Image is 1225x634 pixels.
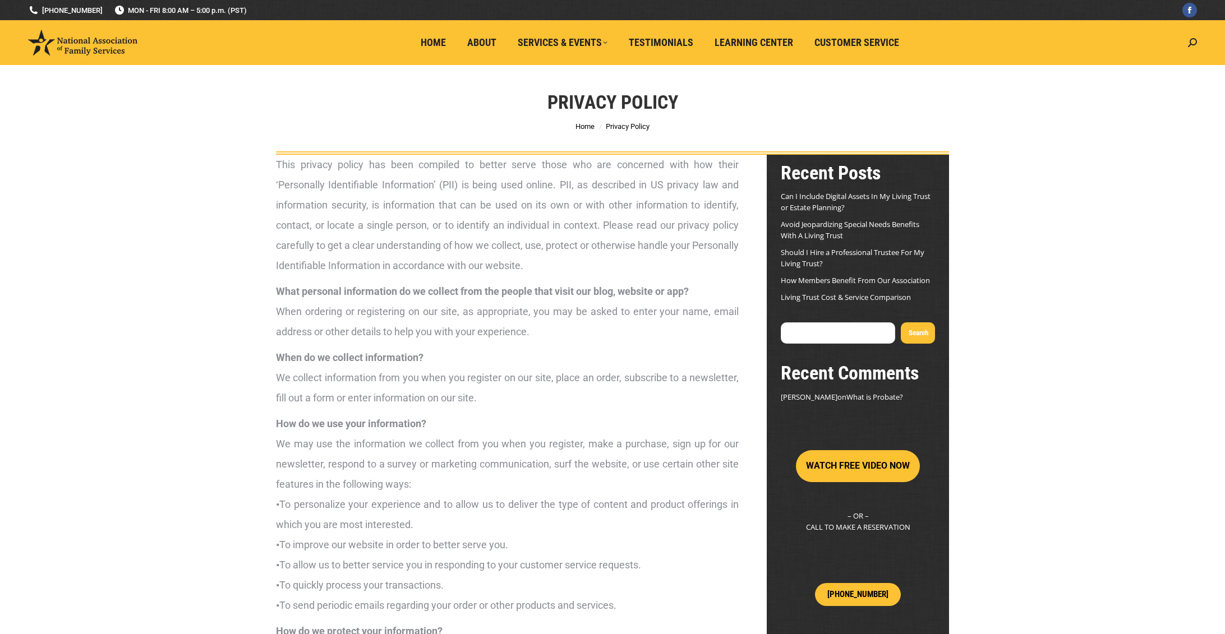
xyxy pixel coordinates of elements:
[781,219,919,240] a: Avoid Jeopardizing Special Needs Benefits With A Living Trust
[781,275,930,285] a: How Members Benefit From Our Association
[518,36,607,49] span: Services & Events
[629,36,693,49] span: Testimonials
[276,285,689,297] strong: What personal information do we collect from the people that visit our blog, website or app?
[781,360,935,385] h2: Recent Comments
[781,510,935,533] p: – OR – CALL TO MAKE A RESERVATION
[276,348,739,408] p: We collect information from you when you register on our site, place an order, subscribe to a new...
[781,160,935,185] h2: Recent Posts
[276,559,279,571] strong: •
[781,247,924,269] a: Should I Hire a Professional Trustee For My Living Trust?
[547,90,678,114] h1: Privacy Policy
[575,122,595,131] a: Home
[781,391,935,404] footer: on
[276,498,279,510] strong: •
[459,32,504,53] a: About
[781,191,931,212] a: Can I Include Digital Assets In My Living Trust or Estate Planning?
[276,281,739,342] p: When ordering or registering on our site, as appropriate, you may be asked to enter your name, em...
[413,32,454,53] a: Home
[28,5,103,16] a: [PHONE_NUMBER]
[815,583,901,606] a: [PHONE_NUMBER]
[276,418,426,429] strong: How do we use your information?
[796,450,920,482] button: WATCH FREE VIDEO NOW
[276,539,279,550] strong: •
[276,599,279,611] strong: •
[421,36,446,49] span: Home
[276,351,423,363] strong: When do we collect information?
[987,215,1225,634] iframe: Tidio Chat
[114,5,247,16] span: MON - FRI 8:00 AM – 5:00 p.m. (PST)
[467,36,496,49] span: About
[796,461,920,471] a: WATCH FREE VIDEO NOW
[781,292,911,302] a: Living Trust Cost & Service Comparison
[781,392,837,402] span: [PERSON_NAME]
[707,32,801,53] a: Learning Center
[814,36,899,49] span: Customer Service
[606,122,650,131] span: Privacy Policy
[901,322,935,344] button: Search
[276,579,279,591] strong: •
[621,32,701,53] a: Testimonials
[28,30,137,55] img: National Association of Family Services
[846,392,903,402] a: What is Probate?
[807,32,907,53] a: Customer Service
[276,414,739,616] p: We may use the information we collect from you when you register, make a purchase, sign up for ou...
[276,155,739,276] p: This privacy policy has been compiled to better serve those who are concerned with how their ‘Per...
[715,36,793,49] span: Learning Center
[1182,3,1197,17] a: Facebook page opens in new window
